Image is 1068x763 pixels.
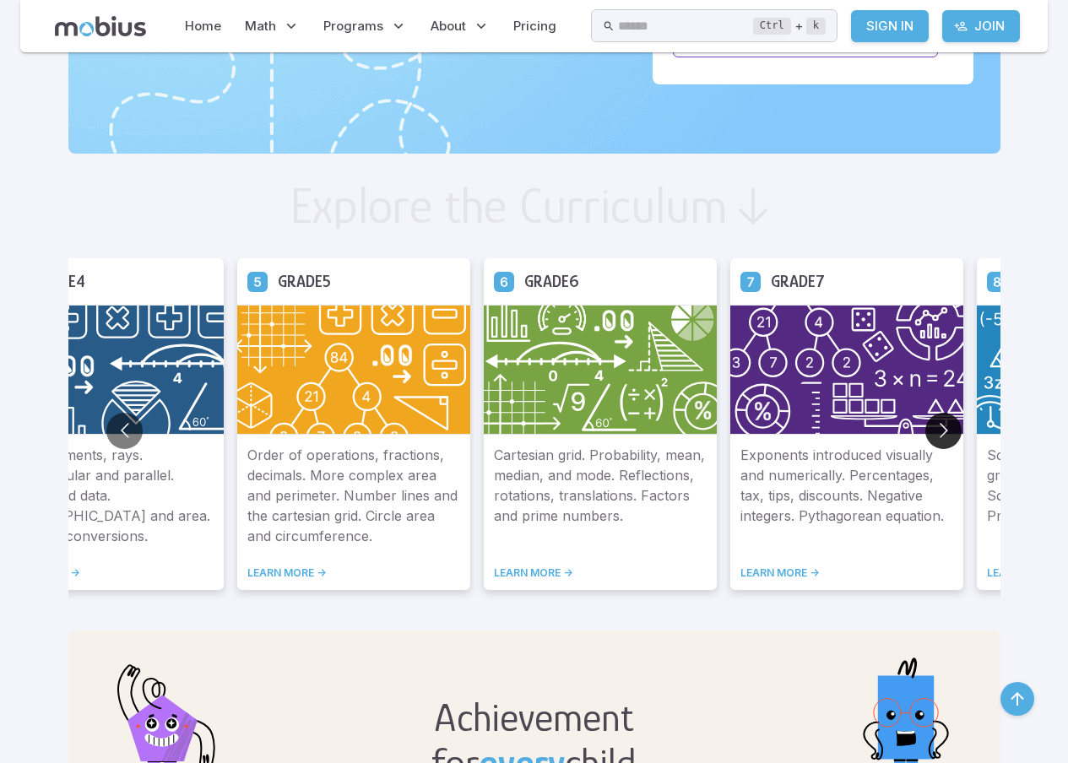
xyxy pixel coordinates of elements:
a: Pricing [508,7,561,46]
kbd: Ctrl [753,18,791,35]
button: Go to next slide [925,413,962,449]
h5: Grade 4 [31,268,85,295]
p: Lines, segments, rays. Perpendicular and parallel. Graphs and data. [GEOGRAPHIC_DATA] and area. U... [1,445,214,546]
a: Grade 8 [987,271,1007,291]
a: Grade 6 [494,271,514,291]
h5: Grade 6 [524,268,579,295]
h5: Grade 5 [278,268,331,295]
img: Grade 5 [237,305,470,435]
p: Order of operations, fractions, decimals. More complex area and perimeter. Number lines and the c... [247,445,460,546]
a: Sign In [851,10,929,42]
a: LEARN MORE -> [740,566,953,580]
img: Grade 7 [730,305,963,435]
a: LEARN MORE -> [247,566,460,580]
a: Join [942,10,1020,42]
p: Cartesian grid. Probability, mean, median, and mode. Reflections, rotations, translations. Factor... [494,445,707,546]
h5: Grade 7 [771,268,825,295]
p: Exponents introduced visually and numerically. Percentages, tax, tips, discounts. Negative intege... [740,445,953,546]
h2: Achievement [431,695,637,740]
h2: Explore the Curriculum [290,181,728,231]
button: Go to previous slide [106,413,143,449]
a: Home [180,7,226,46]
a: Grade 7 [740,271,761,291]
a: LEARN MORE -> [494,566,707,580]
img: Grade 6 [484,305,717,435]
span: Programs [323,17,383,35]
span: Math [245,17,276,35]
span: About [431,17,466,35]
a: Grade 5 [247,271,268,291]
a: LEARN MORE -> [1,566,214,580]
kbd: k [806,18,826,35]
div: + [753,16,826,36]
